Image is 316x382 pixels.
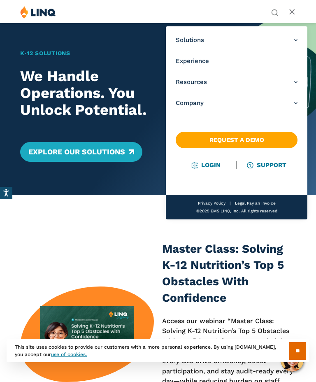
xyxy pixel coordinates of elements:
a: Resources [176,78,297,86]
button: Open Search Bar [271,8,279,16]
a: Pay an Invoice [246,201,275,205]
a: Company [176,99,297,107]
div: This site uses cookies to provide our customers with a more personal experience. By using [DOMAIN... [7,339,309,362]
nav: Utility Navigation [271,6,279,16]
button: Open Main Menu [289,8,296,17]
img: LINQ | K‑12 Software [20,6,56,19]
h2: We Handle Operations. You Unlock Potential. [20,68,172,119]
a: Privacy Policy [197,201,225,205]
span: Company [176,99,204,107]
a: Explore Our Solutions [20,142,142,162]
a: Experience [176,57,297,65]
a: Login [192,161,220,169]
span: Solutions [176,36,204,44]
span: Experience [176,57,209,65]
a: Solutions [176,36,297,44]
span: Resources [176,78,207,86]
nav: Primary Navigation [166,26,307,219]
a: use of cookies. [51,352,87,357]
h3: Master Class: Solving K-12 Nutrition’s Top 5 Obstacles With Confidence [162,241,296,306]
h1: K‑12 Solutions [20,49,172,58]
a: Legal [235,201,245,205]
span: ©2025 EMS LINQ, Inc. All rights reserved [196,209,277,213]
a: Support [248,161,286,169]
a: Request a Demo [176,132,297,148]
